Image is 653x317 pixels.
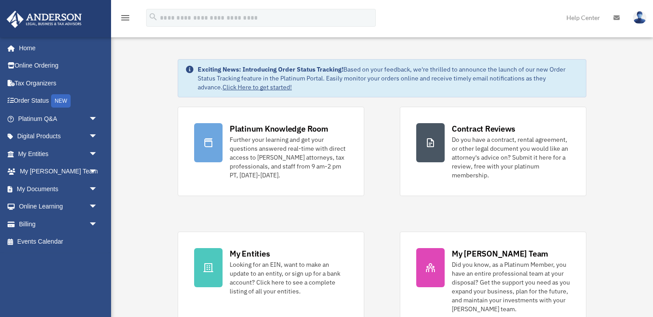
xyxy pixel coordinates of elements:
[89,145,107,163] span: arrow_drop_down
[89,198,107,216] span: arrow_drop_down
[452,123,515,134] div: Contract Reviews
[633,11,646,24] img: User Pic
[230,260,348,296] div: Looking for an EIN, want to make an update to an entity, or sign up for a bank account? Click her...
[89,215,107,233] span: arrow_drop_down
[6,145,111,163] a: My Entitiesarrow_drop_down
[89,163,107,181] span: arrow_drop_down
[120,12,131,23] i: menu
[89,180,107,198] span: arrow_drop_down
[51,94,71,108] div: NEW
[89,110,107,128] span: arrow_drop_down
[230,123,328,134] div: Platinum Knowledge Room
[6,39,107,57] a: Home
[6,215,111,233] a: Billingarrow_drop_down
[120,16,131,23] a: menu
[6,233,111,251] a: Events Calendar
[6,92,111,110] a: Order StatusNEW
[89,128,107,146] span: arrow_drop_down
[400,107,586,196] a: Contract Reviews Do you have a contract, rental agreement, or other legal document you would like...
[223,83,292,91] a: Click Here to get started!
[198,65,579,92] div: Based on your feedback, we're thrilled to announce the launch of our new Order Status Tracking fe...
[6,57,111,75] a: Online Ordering
[6,110,111,128] a: Platinum Q&Aarrow_drop_down
[452,248,548,259] div: My [PERSON_NAME] Team
[230,248,270,259] div: My Entities
[4,11,84,28] img: Anderson Advisors Platinum Portal
[198,65,343,73] strong: Exciting News: Introducing Order Status Tracking!
[148,12,158,22] i: search
[230,135,348,180] div: Further your learning and get your questions answered real-time with direct access to [PERSON_NAM...
[6,128,111,145] a: Digital Productsarrow_drop_down
[6,74,111,92] a: Tax Organizers
[452,260,570,313] div: Did you know, as a Platinum Member, you have an entire professional team at your disposal? Get th...
[6,198,111,216] a: Online Learningarrow_drop_down
[6,163,111,181] a: My [PERSON_NAME] Teamarrow_drop_down
[6,180,111,198] a: My Documentsarrow_drop_down
[452,135,570,180] div: Do you have a contract, rental agreement, or other legal document you would like an attorney's ad...
[178,107,364,196] a: Platinum Knowledge Room Further your learning and get your questions answered real-time with dire...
